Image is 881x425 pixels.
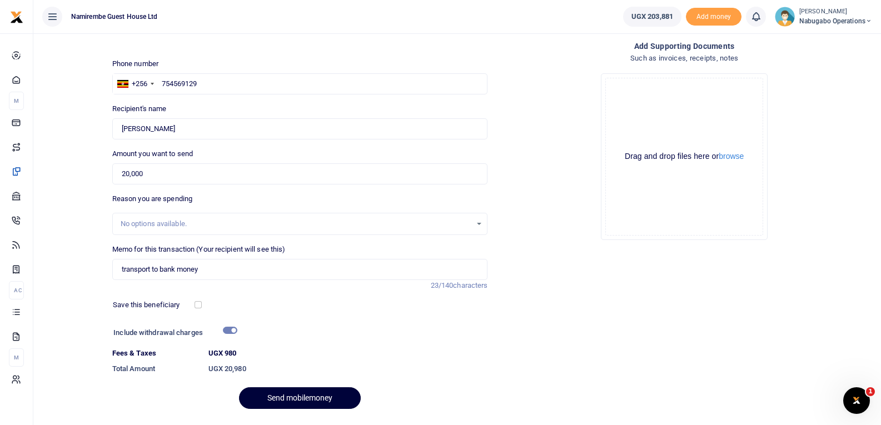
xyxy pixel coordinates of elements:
span: 23/140 [431,281,454,289]
a: profile-user [PERSON_NAME] Nabugabo operations [775,7,872,27]
label: Recipient's name [112,103,167,114]
input: UGX [112,163,488,184]
span: UGX 203,881 [631,11,673,22]
li: M [9,92,24,110]
button: browse [719,152,744,160]
span: characters [453,281,487,289]
input: Enter phone number [112,73,488,94]
h6: Total Amount [112,364,200,373]
img: profile-user [775,7,795,27]
span: Nabugabo operations [799,16,872,26]
div: +256 [132,78,147,89]
small: [PERSON_NAME] [799,7,872,17]
span: Add money [686,8,741,26]
li: Ac [9,281,24,299]
span: 1 [866,387,875,396]
img: logo-small [10,11,23,24]
div: Uganda: +256 [113,74,157,94]
input: Loading name... [112,118,488,139]
h6: Include withdrawal charges [113,328,232,337]
div: File Uploader [601,73,768,240]
a: logo-small logo-large logo-large [10,12,23,21]
label: Memo for this transaction (Your recipient will see this) [112,244,286,255]
li: M [9,348,24,367]
h4: Such as invoices, receipts, notes [496,52,872,64]
iframe: Intercom live chat [843,387,870,414]
li: Wallet ballance [619,7,686,27]
button: Send mobilemoney [239,387,361,409]
label: Save this beneficiary [113,299,180,311]
label: Reason you are spending [112,193,192,204]
span: Namirembe Guest House Ltd [67,12,162,22]
a: UGX 203,881 [623,7,681,27]
label: Phone number [112,58,158,69]
li: Toup your wallet [686,8,741,26]
input: Enter extra information [112,259,488,280]
dt: Fees & Taxes [108,348,204,359]
label: UGX 980 [208,348,237,359]
div: No options available. [121,218,472,229]
a: Add money [686,12,741,20]
label: Amount you want to send [112,148,193,159]
h4: Add supporting Documents [496,40,872,52]
h6: UGX 20,980 [208,364,488,373]
div: Drag and drop files here or [606,151,763,162]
